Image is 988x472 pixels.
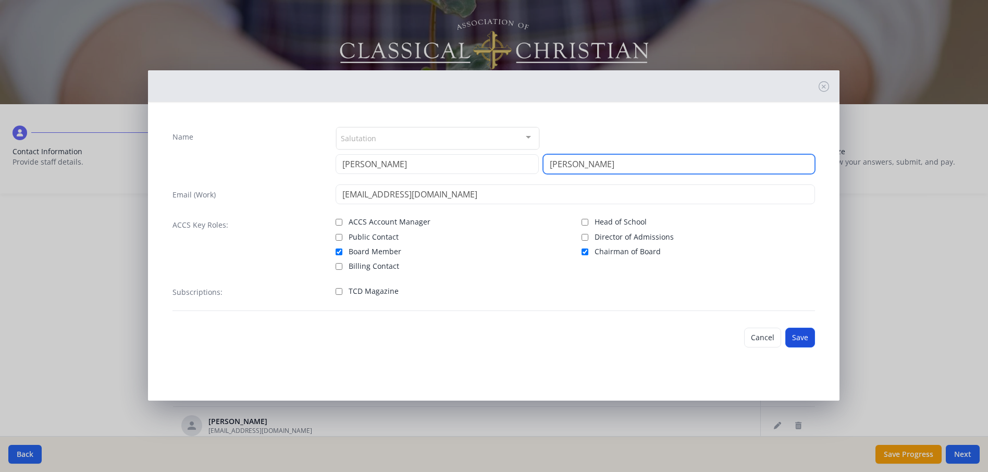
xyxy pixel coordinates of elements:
[582,249,588,255] input: Chairman of Board
[172,132,193,142] label: Name
[341,132,376,144] span: Salutation
[349,217,430,227] span: ACCS Account Manager
[349,246,401,257] span: Board Member
[595,246,661,257] span: Chairman of Board
[349,286,399,296] span: TCD Magazine
[595,217,647,227] span: Head of School
[785,328,815,347] button: Save
[336,234,342,241] input: Public Contact
[582,219,588,226] input: Head of School
[336,184,815,204] input: contact@site.com
[336,219,342,226] input: ACCS Account Manager
[172,190,216,200] label: Email (Work)
[336,154,539,174] input: First Name
[172,220,228,230] label: ACCS Key Roles:
[744,328,781,347] button: Cancel
[543,154,815,174] input: Last Name
[172,287,223,297] label: Subscriptions:
[349,232,399,242] span: Public Contact
[336,263,342,270] input: Billing Contact
[595,232,674,242] span: Director of Admissions
[336,249,342,255] input: Board Member
[582,234,588,241] input: Director of Admissions
[336,288,342,295] input: TCD Magazine
[349,261,399,271] span: Billing Contact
